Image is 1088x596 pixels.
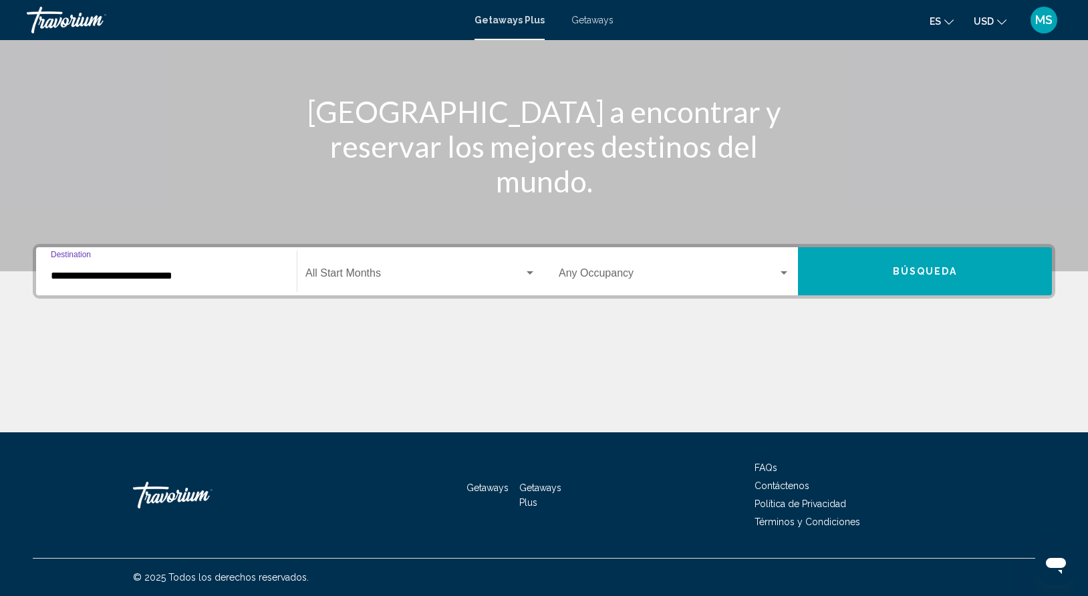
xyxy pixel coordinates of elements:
[930,16,941,27] span: es
[893,267,958,277] span: Búsqueda
[1027,6,1061,34] button: User Menu
[755,462,777,473] a: FAQs
[293,94,795,198] h1: [GEOGRAPHIC_DATA] a encontrar y reservar los mejores destinos del mundo.
[974,16,994,27] span: USD
[798,247,1052,295] button: Búsqueda
[755,498,846,509] a: Política de Privacidad
[755,480,809,491] a: Contáctenos
[974,11,1006,31] button: Change currency
[519,482,561,508] a: Getaways Plus
[755,516,860,527] a: Términos y Condiciones
[133,572,309,583] span: © 2025 Todos los derechos reservados.
[27,7,461,33] a: Travorium
[930,11,954,31] button: Change language
[474,15,545,25] a: Getaways Plus
[466,482,509,493] a: Getaways
[133,475,267,515] a: Travorium
[36,247,1052,295] div: Search widget
[571,15,614,25] a: Getaways
[1035,543,1077,585] iframe: Botón para iniciar la ventana de mensajería
[1035,13,1053,27] span: MS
